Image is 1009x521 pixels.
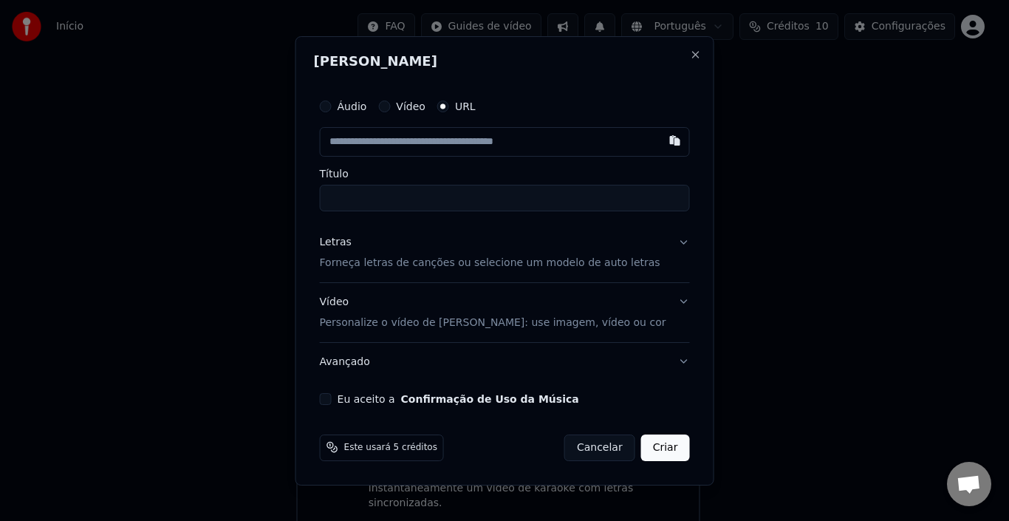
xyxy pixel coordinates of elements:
[338,393,579,403] label: Eu aceito a
[320,235,352,250] div: Letras
[320,256,660,270] p: Forneça letras de canções ou selecione um modelo de auto letras
[455,101,476,112] label: URL
[396,101,425,112] label: Vídeo
[320,342,690,381] button: Avançado
[314,55,696,68] h2: [PERSON_NAME]
[320,168,690,179] label: Título
[320,295,666,330] div: Vídeo
[338,101,367,112] label: Áudio
[320,223,690,282] button: LetrasForneça letras de canções ou selecione um modelo de auto letras
[320,283,690,342] button: VídeoPersonalize o vídeo de [PERSON_NAME]: use imagem, vídeo ou cor
[320,315,666,330] p: Personalize o vídeo de [PERSON_NAME]: use imagem, vídeo ou cor
[401,393,579,403] button: Eu aceito a
[641,434,690,460] button: Criar
[344,441,437,453] span: Este usará 5 créditos
[564,434,635,460] button: Cancelar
